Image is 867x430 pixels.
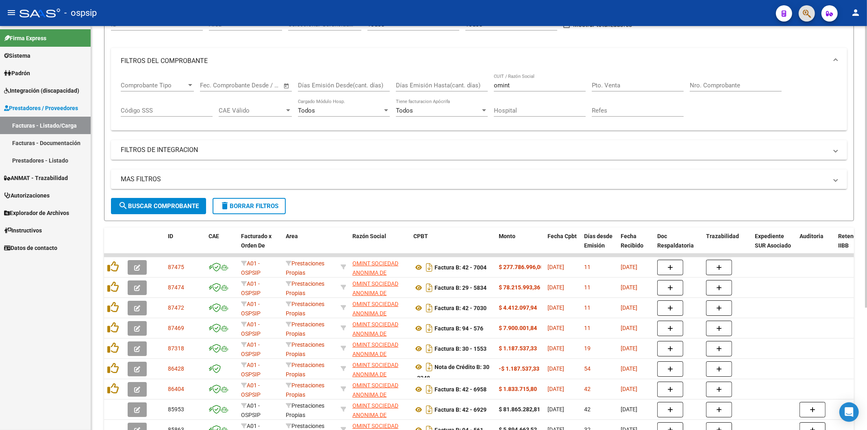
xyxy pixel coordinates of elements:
span: Prestaciones Propias [286,280,324,296]
span: [DATE] [621,386,637,392]
div: FILTROS DEL COMPROBANTE [111,74,847,131]
span: Datos de contacto [4,243,57,252]
span: CPBT [413,233,428,239]
span: Prestaciones Propias [286,321,324,337]
span: 11 [584,304,591,311]
span: [DATE] [621,304,637,311]
span: Prestaciones Propias [286,301,324,317]
span: [DATE] [548,284,564,291]
span: Razón Social [352,233,386,239]
span: Expediente SUR Asociado [755,233,791,249]
span: OMINT SOCIEDAD ANONIMA DE SERVICIOS [352,280,398,306]
div: Open Intercom Messenger [839,402,859,422]
span: Integración (discapacidad) [4,86,79,95]
button: Borrar Filtros [213,198,286,214]
span: Borrar Filtros [220,202,278,210]
span: Autorizaciones [4,191,50,200]
span: CAE [209,233,219,239]
span: Firma Express [4,34,46,43]
datatable-header-cell: Días desde Emisión [581,228,617,263]
span: A01 - OSPSIP [241,402,261,418]
strong: Factura B: 94 - 576 [435,325,483,332]
div: 30550245309 [352,340,407,357]
span: 87474 [168,284,184,291]
span: [DATE] [548,264,564,270]
span: ID [168,233,173,239]
input: End date [234,82,273,89]
span: [DATE] [548,406,564,413]
i: Descargar documento [424,383,435,396]
span: OMINT SOCIEDAD ANONIMA DE SERVICIOS [352,402,398,428]
i: Descargar documento [424,342,435,355]
span: Fecha Recibido [621,233,643,249]
strong: $ 277.786.996,00 [499,264,543,270]
strong: $ 1.187.537,33 [499,345,537,352]
mat-icon: menu [7,8,16,17]
datatable-header-cell: Fecha Cpbt [544,228,581,263]
datatable-header-cell: Monto [495,228,544,263]
strong: $ 1.833.715,80 [499,386,537,392]
span: [DATE] [548,325,564,331]
span: 87469 [168,325,184,331]
datatable-header-cell: Expediente SUR Asociado [752,228,796,263]
i: Descargar documento [424,361,435,374]
span: 11 [584,284,591,291]
strong: $ 4.412.097,94 [499,304,537,311]
span: CAE Válido [219,107,285,114]
span: A01 - OSPSIP [241,260,261,276]
mat-icon: delete [220,201,230,211]
div: 30550245309 [352,381,407,398]
strong: Nota de Crédito B: 30 - 3248 [413,364,489,381]
span: Retencion IIBB [838,233,865,249]
span: 85953 [168,406,184,413]
mat-panel-title: MAS FILTROS [121,175,828,184]
span: Prestaciones Propias [286,382,324,398]
span: Sistema [4,51,30,60]
span: [DATE] [621,284,637,291]
datatable-header-cell: Trazabilidad [703,228,752,263]
datatable-header-cell: Auditoria [796,228,835,263]
span: A01 - OSPSIP [241,362,261,378]
strong: $ 78.215.993,36 [499,284,540,291]
span: - ospsip [64,4,97,22]
span: Prestaciones Propias [286,402,324,418]
span: A01 - OSPSIP [241,321,261,337]
span: 87318 [168,345,184,352]
span: Prestaciones Propias [286,341,324,357]
span: [DATE] [621,345,637,352]
span: ANMAT - Trazabilidad [4,174,68,182]
span: Trazabilidad [706,233,739,239]
span: [DATE] [621,365,637,372]
datatable-header-cell: Razón Social [349,228,410,263]
span: A01 - OSPSIP [241,280,261,296]
mat-expansion-panel-header: FILTROS DEL COMPROBANTE [111,48,847,74]
span: 87472 [168,304,184,311]
span: Todos [396,107,413,114]
span: Días desde Emisión [584,233,613,249]
span: A01 - OSPSIP [241,341,261,357]
span: 87475 [168,264,184,270]
span: Instructivos [4,226,42,235]
span: [DATE] [548,365,564,372]
button: Open calendar [282,81,291,91]
span: Area [286,233,298,239]
div: 30550245309 [352,401,407,418]
input: Start date [200,82,226,89]
span: OMINT SOCIEDAD ANONIMA DE SERVICIOS [352,341,398,367]
span: [DATE] [548,304,564,311]
strong: Factura B: 42 - 7030 [435,305,487,311]
strong: Factura B: 29 - 5834 [435,284,487,291]
i: Descargar documento [424,403,435,416]
datatable-header-cell: Fecha Recibido [617,228,654,263]
div: 30550245309 [352,361,407,378]
strong: Factura B: 30 - 1553 [435,345,487,352]
span: OMINT SOCIEDAD ANONIMA DE SERVICIOS [352,301,398,326]
span: 86404 [168,386,184,392]
span: [DATE] [621,325,637,331]
mat-expansion-panel-header: FILTROS DE INTEGRACION [111,140,847,160]
strong: $ 7.900.001,84 [499,325,537,331]
span: 86428 [168,365,184,372]
span: Monto [499,233,515,239]
datatable-header-cell: ID [165,228,205,263]
mat-panel-title: FILTROS DE INTEGRACION [121,146,828,154]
